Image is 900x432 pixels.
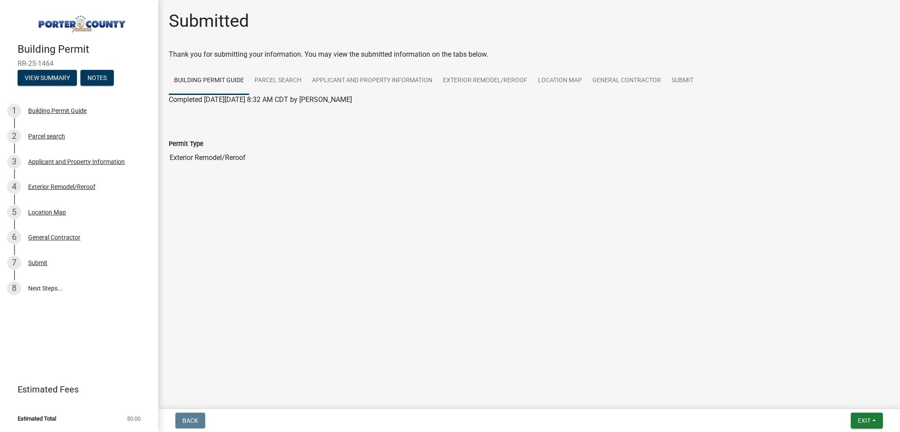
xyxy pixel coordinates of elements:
a: Exterior Remodel/Reroof [438,67,533,95]
h4: Building Permit [18,43,151,56]
div: Submit [28,260,47,266]
div: 1 [7,104,21,118]
span: Estimated Total [18,416,56,421]
div: 8 [7,281,21,295]
a: Estimated Fees [7,381,144,398]
div: Location Map [28,209,66,215]
button: Notes [80,70,114,86]
wm-modal-confirm: Notes [80,75,114,82]
div: 7 [7,256,21,270]
a: Building Permit Guide [169,67,249,95]
button: View Summary [18,70,77,86]
span: Exit [858,417,871,424]
div: 3 [7,155,21,169]
a: Location Map [533,67,587,95]
div: General Contractor [28,234,80,240]
div: Parcel search [28,133,65,139]
div: Exterior Remodel/Reroof [28,184,95,190]
span: RR-25-1464 [18,59,141,68]
label: Permit Type [169,141,203,147]
div: Applicant and Property Information [28,159,125,165]
div: Building Permit Guide [28,108,87,114]
wm-modal-confirm: Summary [18,75,77,82]
a: Submit [666,67,699,95]
div: Thank you for submitting your information. You may view the submitted information on the tabs below. [169,49,889,60]
a: General Contractor [587,67,666,95]
span: $0.00 [127,416,141,421]
div: 2 [7,129,21,143]
button: Back [175,413,205,428]
div: 6 [7,230,21,244]
span: Back [182,417,198,424]
div: 4 [7,180,21,194]
span: Completed [DATE][DATE] 8:32 AM CDT by [PERSON_NAME] [169,95,352,104]
div: 5 [7,205,21,219]
a: Applicant and Property Information [307,67,438,95]
h1: Submitted [169,11,249,32]
button: Exit [851,413,883,428]
img: Porter County, Indiana [18,9,144,34]
a: Parcel search [249,67,307,95]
